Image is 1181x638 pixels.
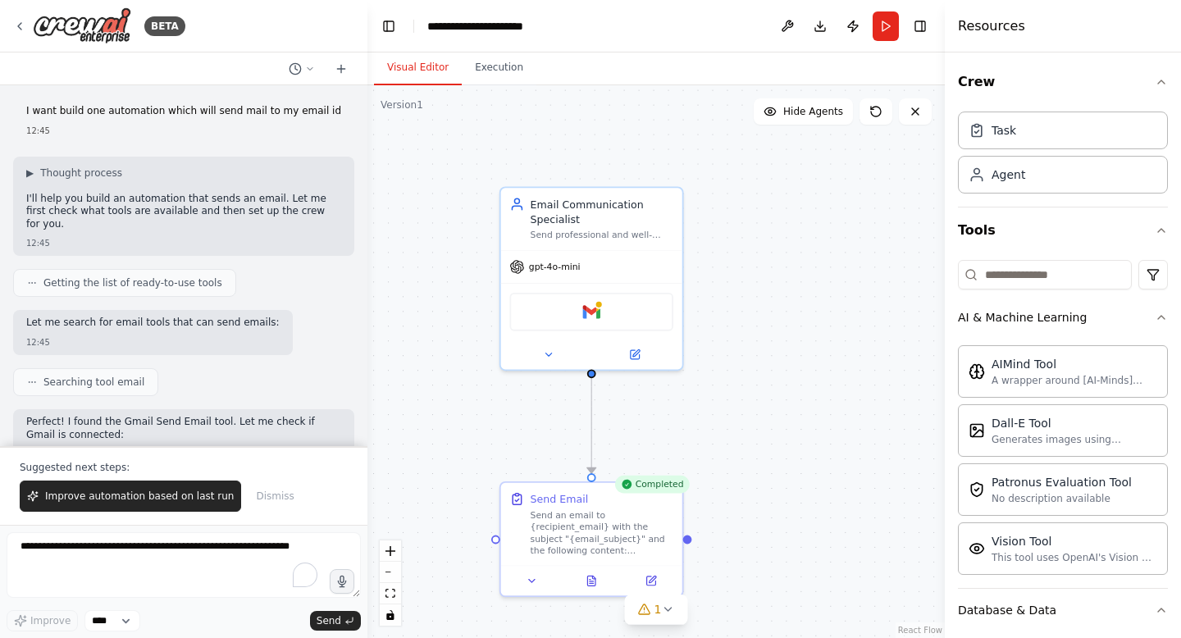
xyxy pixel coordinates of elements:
button: Hide Agents [754,98,853,125]
div: AI & Machine Learning [958,339,1168,588]
div: 12:45 [26,125,341,137]
button: Improve [7,610,78,631]
img: DallETool [969,422,985,439]
div: BETA [144,16,185,36]
p: Perfect! I found the Gmail Send Email tool. Let me check if Gmail is connected: [26,416,341,441]
button: Dismiss [248,481,302,512]
button: 1 [625,595,688,625]
img: Logo [33,7,131,44]
div: Version 1 [381,98,423,112]
button: Hide left sidebar [377,15,400,38]
textarea: To enrich screen reader interactions, please activate Accessibility in Grammarly extension settings [7,532,361,598]
button: ▶Thought process [26,166,122,180]
div: Generates images using OpenAI's Dall-E model. [992,433,1157,446]
div: Crew [958,105,1168,207]
span: Hide Agents [783,105,843,118]
img: VisionTool [969,540,985,557]
p: Suggested next steps: [20,461,348,474]
button: Click to speak your automation idea [330,569,354,594]
div: This tool uses OpenAI's Vision API to describe the contents of an image. [992,551,1157,564]
span: Getting the list of ready-to-use tools [43,276,222,289]
p: Let me search for email tools that can send emails: [26,317,280,330]
img: AIMindTool [969,363,985,380]
button: Send [310,611,361,631]
button: Improve automation based on last run [20,481,241,512]
div: Patronus Evaluation Tool [992,474,1132,490]
span: Improve automation based on last run [45,490,234,503]
div: Database & Data [958,602,1056,618]
button: Switch to previous chat [282,59,321,79]
div: No description available [992,492,1132,505]
span: ▶ [26,166,34,180]
div: A wrapper around [AI-Minds]([URL][DOMAIN_NAME]). Useful for when you need answers to questions fr... [992,374,1157,387]
p: I want build one automation which will send mail to my email id [26,105,341,118]
button: AI & Machine Learning [958,296,1168,339]
div: AI & Machine Learning [958,309,1087,326]
span: Thought process [40,166,122,180]
div: Vision Tool [992,533,1157,549]
span: Improve [30,614,71,627]
span: Send [317,614,341,627]
img: PatronusEvalTool [969,481,985,498]
h4: Resources [958,16,1025,36]
div: Task [992,122,1016,139]
span: Dismiss [256,490,294,503]
p: I'll help you build an automation that sends an email. Let me first check what tools are availabl... [26,193,341,231]
div: 12:45 [26,336,280,349]
span: 1 [654,601,662,617]
button: Tools [958,207,1168,253]
div: Agent [992,166,1025,183]
button: Database & Data [958,589,1168,631]
button: Crew [958,59,1168,105]
button: Start a new chat [328,59,354,79]
div: Dall-E Tool [992,415,1157,431]
div: 12:45 [26,237,341,249]
span: Searching tool email [43,376,144,389]
div: AIMind Tool [992,356,1157,372]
